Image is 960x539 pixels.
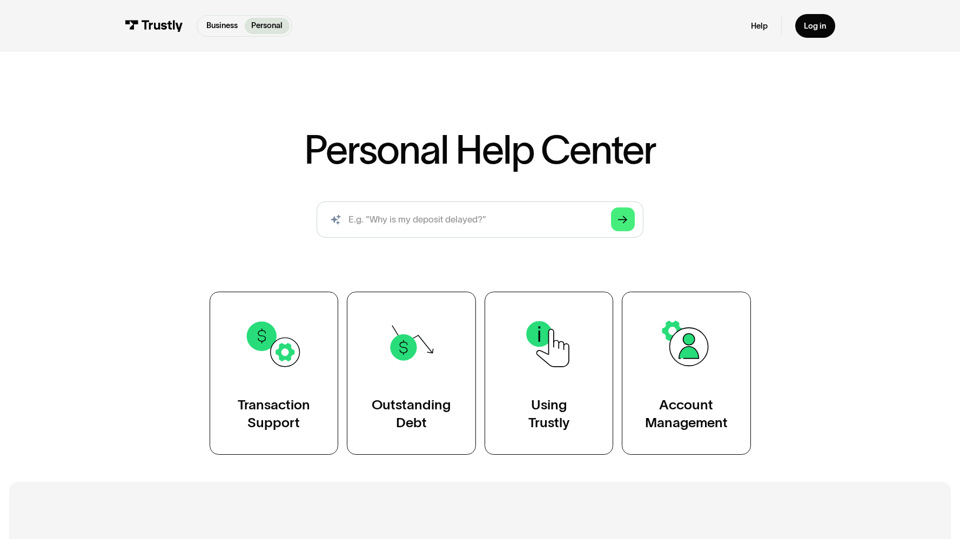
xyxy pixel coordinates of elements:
div: Account Management [645,396,728,432]
a: AccountManagement [622,292,751,455]
a: Help [751,21,768,31]
div: Transaction Support [238,396,310,432]
a: TransactionSupport [210,292,339,455]
input: search [317,201,643,238]
a: Personal [245,18,290,34]
div: Using Trustly [528,396,569,432]
a: UsingTrustly [485,292,614,455]
p: Personal [251,20,283,32]
p: Business [206,20,238,32]
form: Search [317,201,643,238]
h1: Personal Help Center [304,130,656,170]
div: Outstanding Debt [372,396,451,432]
div: Log in [804,21,826,31]
a: Log in [795,14,835,38]
a: Business [200,18,245,34]
a: OutstandingDebt [347,292,476,455]
img: Trustly Logo [125,20,184,32]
